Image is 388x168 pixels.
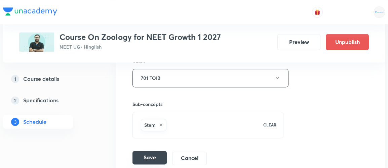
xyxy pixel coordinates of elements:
[144,121,156,128] h6: Stem
[3,94,94,107] a: 2Specifications
[263,122,276,128] p: CLEAR
[3,7,57,15] img: Company Logo
[374,6,385,18] img: Rahul Mishra
[23,96,59,104] h5: Specifications
[11,118,19,126] p: 3
[19,32,54,52] img: 855FCE8E-4D3B-4979-919C-8099CBE5A2A2_plus.png
[60,32,221,42] h3: Course On Zoology for NEET Growth 1 2027
[3,72,94,86] a: 1Course details
[60,43,221,50] p: NEET UG • Hinglish
[132,101,283,108] h6: Sub-concepts
[11,96,19,104] p: 2
[23,75,59,83] h5: Course details
[326,34,369,50] button: Unpublish
[314,9,320,15] img: avatar
[277,34,320,50] button: Preview
[312,7,323,17] button: avatar
[172,152,207,165] button: Cancel
[11,75,19,83] p: 1
[23,118,46,126] h5: Schedule
[132,151,167,164] button: Save
[132,69,288,87] button: 701 TOIB
[3,7,57,17] a: Company Logo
